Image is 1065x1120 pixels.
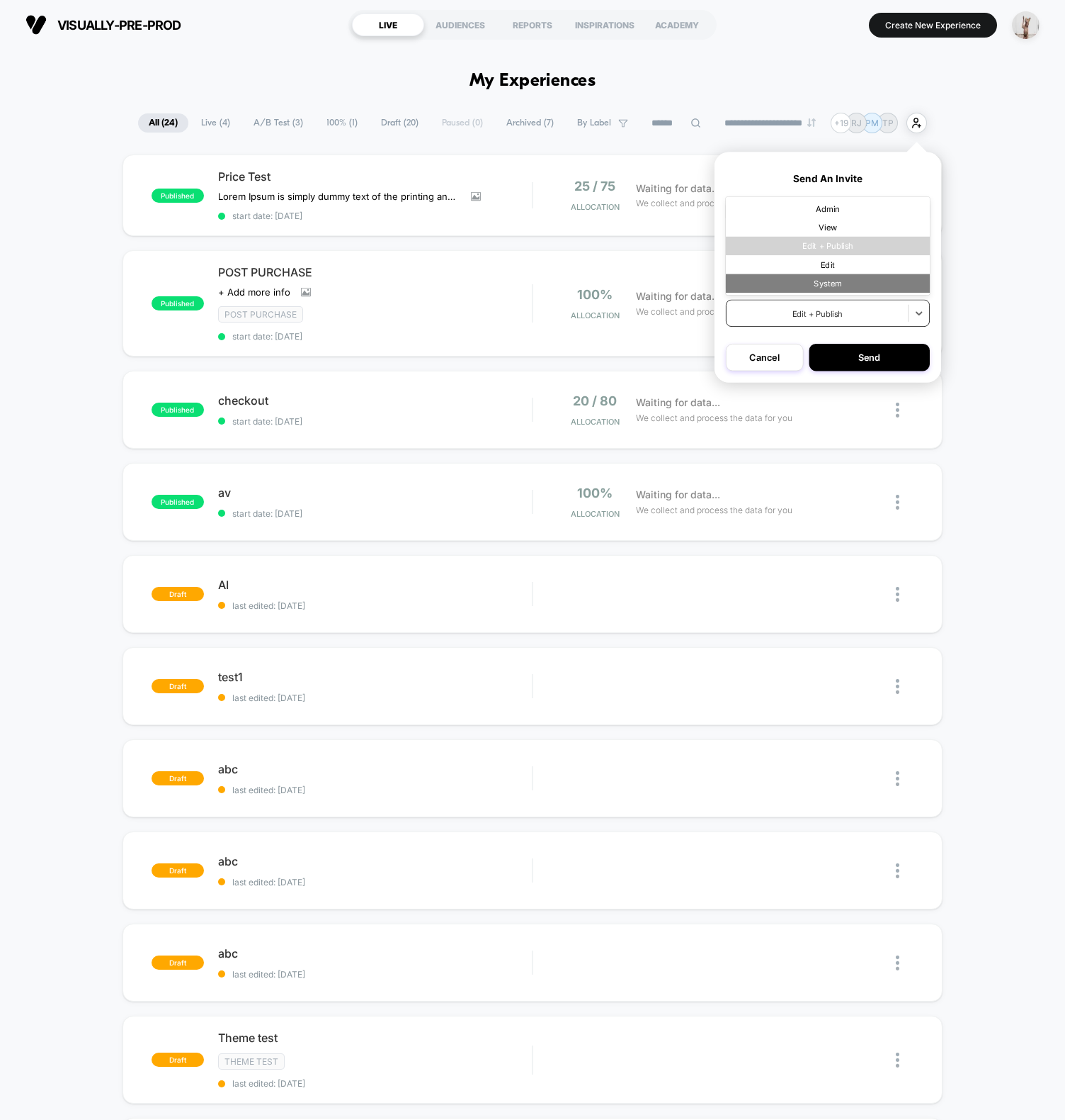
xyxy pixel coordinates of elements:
[896,495,899,510] img: close
[571,509,620,519] span: Allocation
[726,274,930,293] div: System
[636,289,720,304] span: Waiting for data...
[218,854,532,868] span: abc
[726,173,930,184] p: Send An Invite
[496,113,564,133] span: Archived ( 7 )
[636,305,792,318] span: We collect and process the data for you
[896,679,899,694] img: close
[574,179,615,194] span: 25 / 75
[571,202,620,212] span: Allocation
[896,1053,899,1068] img: close
[1008,11,1044,40] button: ppic
[469,71,596,91] h1: My Experiences
[218,969,532,980] span: last edited: [DATE]
[882,118,894,128] p: TP
[152,1053,204,1067] span: draft
[218,211,532,221] span: start date: [DATE]
[851,118,862,128] p: RJ
[218,393,532,408] span: checkout
[726,344,803,371] button: Cancel
[218,191,460,202] span: Lorem Ipsum is simply dummy text of the printing and typesetting industry. Lorem Ipsum has been t...
[577,118,611,128] span: By Label
[218,169,532,184] span: Price Test
[496,13,569,36] div: REPORTS
[573,393,617,408] span: 20 / 80
[152,956,204,970] span: draft
[152,403,204,417] span: published
[218,877,532,887] span: last edited: [DATE]
[577,486,613,500] span: 100%
[424,13,496,36] div: AUDIENCES
[569,13,641,36] div: INSPIRATIONS
[726,199,930,218] div: Admin
[21,13,186,36] button: visually-pre-prod
[218,578,532,592] span: AI
[152,679,204,693] span: draft
[577,287,613,302] span: 100%
[636,196,792,210] span: We collect and process the data for you
[726,237,930,255] div: Edit + Publish
[57,18,181,33] span: visually-pre-prod
[636,395,720,410] span: Waiting for data...
[218,508,532,519] span: start date: [DATE]
[809,344,930,371] button: Send
[807,118,816,127] img: end
[152,587,204,601] span: draft
[218,416,532,427] span: start date: [DATE]
[831,113,851,133] div: + 19
[370,113,429,133] span: Draft ( 20 )
[218,306,303,323] span: Post Purchase
[218,486,532,500] span: av
[218,670,532,684] span: test1
[218,1031,532,1045] span: Theme test
[218,600,532,611] span: last edited: [DATE]
[190,113,241,133] span: Live ( 4 )
[896,771,899,786] img: close
[896,863,899,878] img: close
[218,785,532,795] span: last edited: [DATE]
[1012,11,1040,39] img: ppic
[352,13,424,36] div: LIVE
[571,310,620,320] span: Allocation
[152,296,204,310] span: published
[152,771,204,785] span: draft
[25,14,47,35] img: Visually logo
[641,13,713,36] div: ACADEMY
[636,503,792,517] span: We collect and process the data for you
[243,113,314,133] span: A/B Test ( 3 )
[218,762,532,776] span: abc
[865,118,879,128] p: PM
[138,113,188,133] span: All ( 24 )
[218,1053,285,1070] span: Theme Test
[726,255,930,274] div: Edit
[218,286,290,298] span: + Add more info
[636,181,720,196] span: Waiting for data...
[152,189,204,203] span: published
[218,265,532,279] span: POST PURCHASE
[726,218,930,236] div: View
[218,946,532,961] span: abc
[218,1078,532,1089] span: last edited: [DATE]
[896,587,899,602] img: close
[636,487,720,503] span: Waiting for data...
[316,113,368,133] span: 100% ( 1 )
[869,13,997,38] button: Create New Experience
[152,863,204,878] span: draft
[636,411,792,425] span: We collect and process the data for you
[571,417,620,427] span: Allocation
[896,403,899,418] img: close
[218,331,532,342] span: start date: [DATE]
[152,495,204,509] span: published
[896,956,899,970] img: close
[218,693,532,703] span: last edited: [DATE]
